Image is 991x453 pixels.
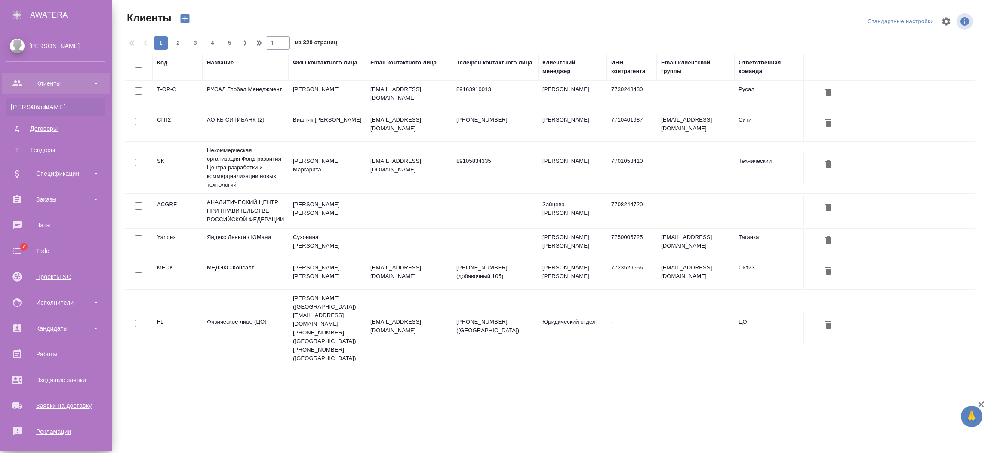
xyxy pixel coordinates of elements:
[734,229,803,259] td: Таганка
[203,81,289,111] td: РУСАЛ Глобал Менеджмент
[6,270,105,283] div: Проекты SC
[957,13,975,30] span: Посмотреть информацию
[538,81,607,111] td: [PERSON_NAME]
[6,245,105,257] div: Todo
[734,153,803,183] td: Технический
[2,421,110,442] a: Рекламации
[289,229,366,259] td: Сухонина [PERSON_NAME]
[6,193,105,206] div: Заказы
[153,153,203,183] td: SK
[734,259,803,289] td: Сити3
[153,229,203,259] td: Yandex
[821,233,836,249] button: Удалить
[734,313,803,343] td: ЦО
[153,111,203,141] td: CITI2
[538,259,607,289] td: [PERSON_NAME] [PERSON_NAME]
[289,196,366,226] td: [PERSON_NAME] [PERSON_NAME]
[607,229,657,259] td: 7750005725
[734,111,803,141] td: Сити
[203,111,289,141] td: АО КБ СИТИБАНК (2)
[6,120,105,137] a: ДДоговоры
[370,85,448,102] p: [EMAIL_ADDRESS][DOMAIN_NAME]
[936,11,957,32] span: Настроить таблицу
[203,142,289,193] td: Некоммерческая организация Фонд развития Центра разработки и коммерциализации новых технологий
[153,259,203,289] td: MEDK
[206,36,219,50] button: 4
[607,111,657,141] td: 7710401987
[6,399,105,412] div: Заявки на доставку
[456,58,532,67] div: Телефон контактного лица
[6,219,105,232] div: Чаты
[6,348,105,361] div: Работы
[188,36,202,50] button: 3
[289,259,366,289] td: [PERSON_NAME] [PERSON_NAME]
[6,77,105,90] div: Клиенты
[2,343,110,365] a: Работы
[175,11,195,26] button: Создать
[6,141,105,159] a: ТТендеры
[370,157,448,174] p: [EMAIL_ADDRESS][DOMAIN_NAME]
[607,81,657,111] td: 7730248430
[456,116,534,124] p: [PHONE_NUMBER]
[607,259,657,289] td: 7723529656
[153,81,203,111] td: T-OP-C
[11,146,101,154] div: Тендеры
[2,369,110,391] a: Входящие заявки
[295,37,337,50] span: из 320 страниц
[456,85,534,94] p: 89163910013
[657,111,734,141] td: [EMAIL_ADDRESS][DOMAIN_NAME]
[370,318,448,335] p: [EMAIL_ADDRESS][DOMAIN_NAME]
[17,242,30,251] span: 7
[821,85,836,101] button: Удалить
[456,157,534,165] p: 89105834335
[30,6,112,24] div: AWATERA
[538,229,607,259] td: [PERSON_NAME] [PERSON_NAME]
[607,313,657,343] td: -
[11,124,101,133] div: Договоры
[223,36,237,50] button: 5
[2,214,110,236] a: Чаты
[203,259,289,289] td: МЕДЭКС-Консалт
[2,266,110,288] a: Проекты SC
[2,240,110,262] a: 7Todo
[657,259,734,289] td: [EMAIL_ADDRESS][DOMAIN_NAME]
[538,153,607,183] td: [PERSON_NAME]
[370,116,448,133] p: [EMAIL_ADDRESS][DOMAIN_NAME]
[456,263,534,281] p: [PHONE_NUMBER] (добавочный 105)
[6,322,105,335] div: Кандидаты
[6,167,105,180] div: Спецификации
[6,425,105,438] div: Рекламации
[2,395,110,416] a: Заявки на доставку
[865,15,936,28] div: split button
[370,58,437,67] div: Email контактного лица
[821,116,836,132] button: Удалить
[223,39,237,47] span: 5
[661,58,730,76] div: Email клиентской группы
[964,407,979,425] span: 🙏
[607,153,657,183] td: 7701058410
[125,11,171,25] span: Клиенты
[6,373,105,386] div: Входящие заявки
[289,81,366,111] td: [PERSON_NAME]
[171,36,185,50] button: 2
[821,263,836,279] button: Удалить
[207,58,234,67] div: Название
[6,98,105,116] a: [PERSON_NAME]Клиенты
[734,81,803,111] td: Русал
[538,196,607,226] td: Зайцева [PERSON_NAME]
[203,194,289,228] td: АНАЛИТИЧЕСКИЙ ЦЕНТР ПРИ ПРАВИТЕЛЬСТВЕ РОССИЙСКОЙ ФЕДЕРАЦИИ
[203,229,289,259] td: Яндекс Деньги / ЮМани
[293,58,357,67] div: ФИО контактного лица
[203,313,289,343] td: Физическое лицо (ЦО)
[607,196,657,226] td: 7708244720
[611,58,652,76] div: ИНН контрагента
[456,318,534,335] p: [PHONE_NUMBER] ([GEOGRAPHIC_DATA])
[11,103,101,111] div: Клиенты
[538,313,607,343] td: Юридический отдел
[153,313,203,343] td: FL
[370,263,448,281] p: [EMAIL_ADDRESS][DOMAIN_NAME]
[6,41,105,51] div: [PERSON_NAME]
[153,196,203,226] td: ACGRF
[538,111,607,141] td: [PERSON_NAME]
[171,39,185,47] span: 2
